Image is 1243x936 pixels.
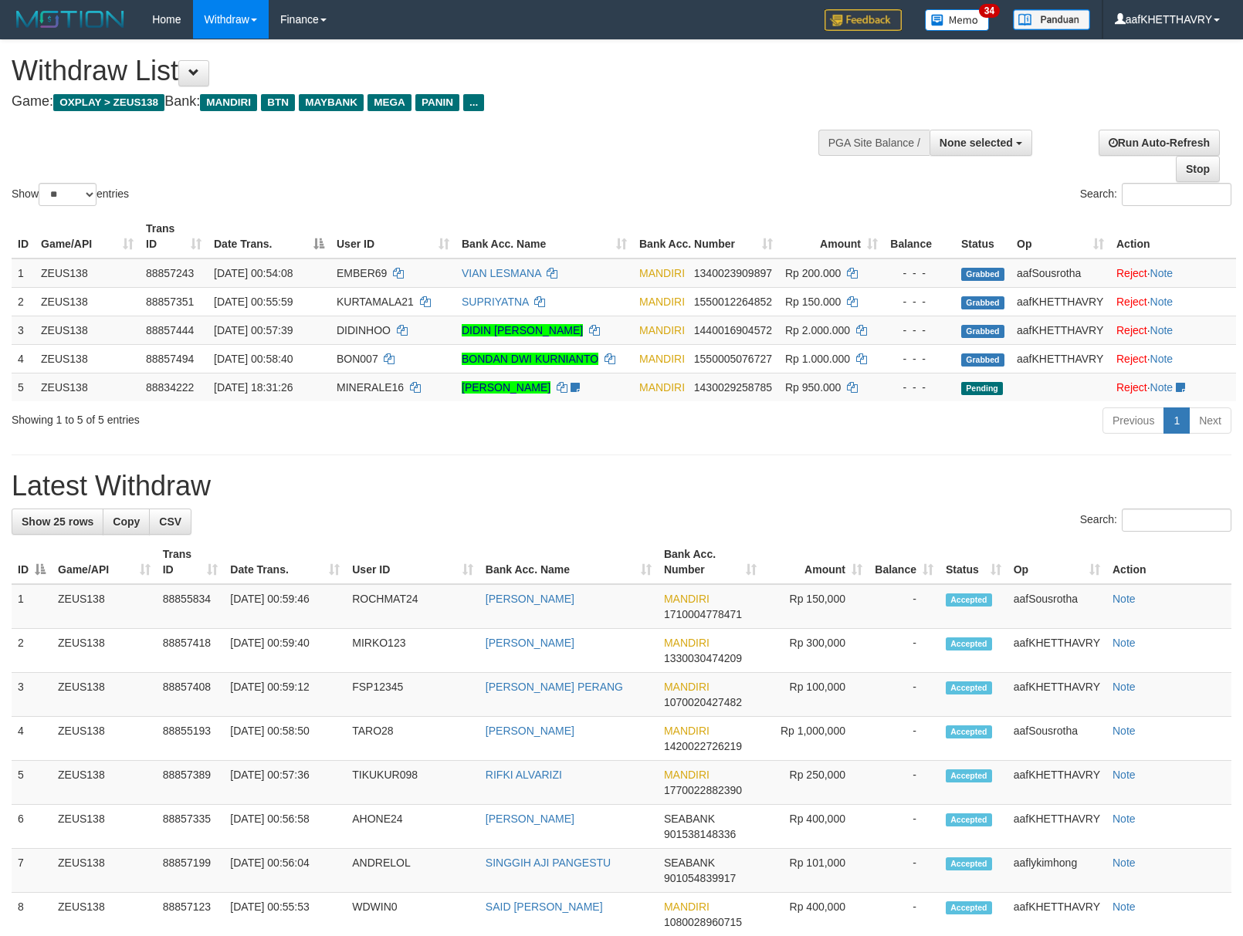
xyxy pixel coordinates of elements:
a: Reject [1116,267,1147,279]
a: Note [1113,593,1136,605]
span: MANDIRI [664,901,710,913]
th: Op: activate to sort column ascending [1008,540,1106,584]
td: ZEUS138 [52,584,157,629]
td: [DATE] 00:59:12 [224,673,346,717]
td: [DATE] 00:57:36 [224,761,346,805]
h4: Game: Bank: [12,94,813,110]
span: 34 [979,4,1000,18]
span: MANDIRI [664,637,710,649]
td: · [1110,344,1236,373]
select: Showentries [39,183,97,206]
span: EMBER69 [337,267,387,279]
td: ZEUS138 [35,258,140,288]
label: Search: [1080,509,1231,532]
span: MAYBANK [299,94,364,111]
th: Game/API: activate to sort column ascending [52,540,157,584]
td: 88857199 [157,849,225,893]
span: MANDIRI [639,353,685,365]
th: Amount: activate to sort column ascending [763,540,869,584]
span: None selected [940,137,1013,149]
td: 88857389 [157,761,225,805]
td: aafKHETTHAVRY [1008,761,1106,805]
td: - [869,761,940,805]
a: Show 25 rows [12,509,103,535]
td: 7 [12,849,52,893]
td: Rp 250,000 [763,761,869,805]
span: Accepted [946,857,992,870]
th: Action [1106,540,1231,584]
span: Rp 950.000 [785,381,841,394]
span: Copy 1070020427482 to clipboard [664,696,742,708]
a: Reject [1116,353,1147,365]
td: 88855834 [157,584,225,629]
span: CSV [159,515,181,528]
td: TARO28 [346,717,479,761]
a: [PERSON_NAME] PERANG [486,681,623,693]
span: Copy 1420022726219 to clipboard [664,740,742,752]
label: Search: [1080,183,1231,206]
span: ... [463,94,484,111]
a: Next [1189,407,1231,434]
span: 88857243 [146,267,194,279]
td: Rp 400,000 [763,805,869,849]
th: Trans ID: activate to sort column ascending [157,540,225,584]
td: 3 [12,316,35,344]
td: aafSousrotha [1011,258,1110,288]
a: Note [1150,353,1174,365]
td: AHONE24 [346,805,479,849]
span: Grabbed [961,353,1004,367]
a: [PERSON_NAME] [486,813,574,825]
span: MANDIRI [664,593,710,605]
td: aafKHETTHAVRY [1008,805,1106,849]
span: SEABANK [664,813,715,825]
span: BTN [261,94,295,111]
span: Rp 150.000 [785,296,841,308]
a: RIFKI ALVARIZI [486,769,562,781]
td: 88857335 [157,805,225,849]
th: Op: activate to sort column ascending [1011,215,1110,258]
span: 88834222 [146,381,194,394]
span: [DATE] 18:31:26 [214,381,293,394]
td: 5 [12,761,52,805]
th: User ID: activate to sort column ascending [346,540,479,584]
a: Note [1113,901,1136,913]
td: [DATE] 00:56:58 [224,805,346,849]
td: 88855193 [157,717,225,761]
h1: Latest Withdraw [12,471,1231,502]
span: Accepted [946,637,992,650]
a: Note [1150,324,1174,336]
label: Show entries [12,183,129,206]
a: DIDIN [PERSON_NAME] [462,324,583,336]
span: Accepted [946,725,992,738]
td: 1 [12,258,35,288]
td: 2 [12,287,35,316]
td: aafKHETTHAVRY [1008,629,1106,673]
td: [DATE] 00:56:04 [224,849,346,893]
td: Rp 100,000 [763,673,869,717]
input: Search: [1122,183,1231,206]
a: Note [1113,769,1136,781]
span: [DATE] 00:54:08 [214,267,293,279]
a: [PERSON_NAME] [486,637,574,649]
a: SINGGIH AJI PANGESTU [486,857,611,869]
a: VIAN LESMANA [462,267,541,279]
th: Balance [884,215,955,258]
span: MANDIRI [639,267,685,279]
th: Bank Acc. Number: activate to sort column ascending [658,540,763,584]
td: - [869,849,940,893]
span: 88857494 [146,353,194,365]
span: Grabbed [961,268,1004,281]
td: 88857418 [157,629,225,673]
img: panduan.png [1013,9,1090,30]
th: Balance: activate to sort column ascending [869,540,940,584]
div: Showing 1 to 5 of 5 entries [12,406,506,427]
span: Grabbed [961,296,1004,309]
td: [DATE] 00:59:40 [224,629,346,673]
th: Bank Acc. Name: activate to sort column ascending [479,540,658,584]
td: Rp 1,000,000 [763,717,869,761]
th: Status [955,215,1011,258]
a: Note [1113,681,1136,693]
td: · [1110,373,1236,401]
td: - [869,673,940,717]
th: Bank Acc. Name: activate to sort column ascending [456,215,633,258]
